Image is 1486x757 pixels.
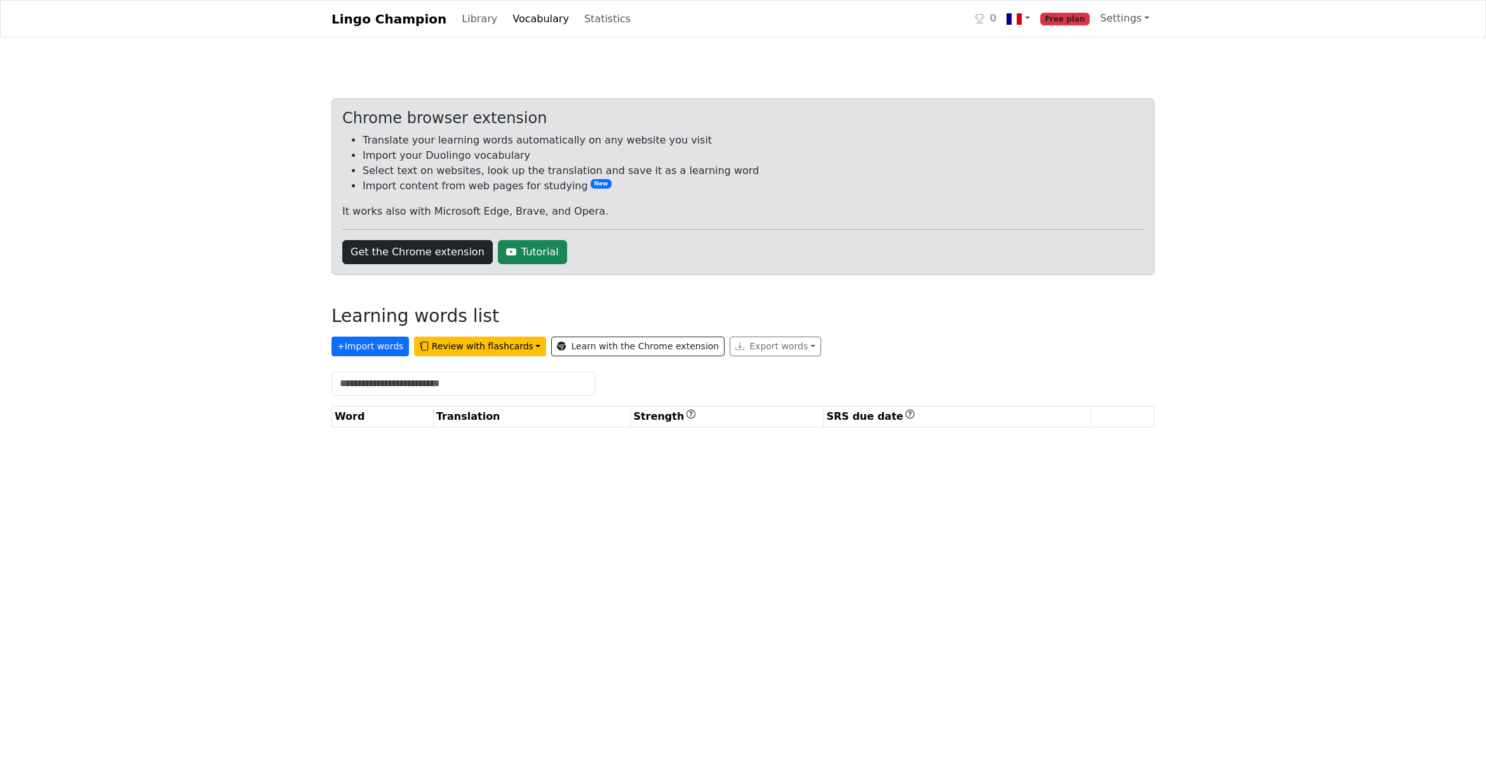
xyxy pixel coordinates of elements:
[631,406,824,427] th: Strength
[551,337,725,356] a: Learn with the Chrome extension
[591,179,612,189] span: New
[579,6,636,32] a: Statistics
[457,6,502,32] a: Library
[331,337,414,349] a: +Import words
[331,6,446,32] a: Lingo Champion
[1007,11,1022,27] img: fr.svg
[363,133,1144,148] li: Translate your learning words automatically on any website you visit
[507,6,574,32] a: Vocabulary
[342,109,1144,128] div: Chrome browser extension
[414,337,546,356] button: Review with flashcards
[1095,6,1155,31] a: Settings
[970,6,1001,32] a: 0
[363,163,1144,178] li: Select text on websites, look up the translation and save it as a learning word
[342,240,493,264] a: Get the Chrome extension
[1035,6,1095,32] a: Free plan
[332,406,434,427] th: Word
[363,178,1144,194] li: Import content from web pages for studying
[989,11,996,26] span: 0
[824,406,1091,427] th: SRS due date
[433,406,631,427] th: Translation
[342,204,1144,219] p: It works also with Microsoft Edge, Brave, and Opera.
[1040,13,1090,25] span: Free plan
[331,337,409,356] button: +Import words
[331,305,499,327] h3: Learning words list
[498,240,567,264] a: Tutorial
[363,148,1144,163] li: Import your Duolingo vocabulary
